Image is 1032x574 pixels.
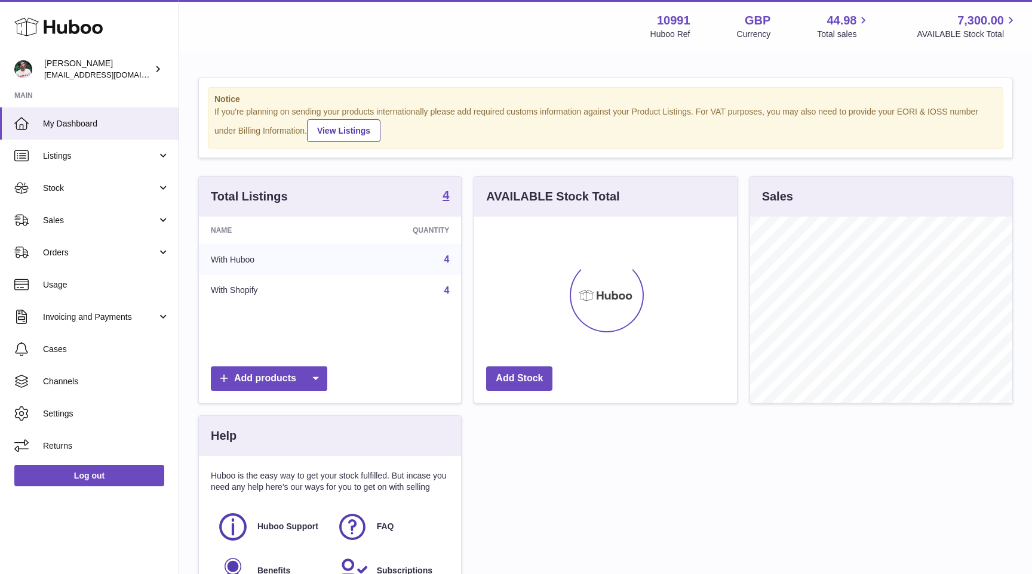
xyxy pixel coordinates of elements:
h3: Help [211,428,236,444]
span: AVAILABLE Stock Total [917,29,1018,40]
div: If you're planning on sending your products internationally please add required customs informati... [214,106,997,142]
a: 4 [443,189,449,203]
span: Orders [43,247,157,258]
span: Total sales [817,29,870,40]
span: Listings [43,150,157,162]
h3: AVAILABLE Stock Total [486,189,619,205]
span: 44.98 [827,13,856,29]
td: With Shopify [199,275,340,306]
span: Returns [43,440,170,452]
div: [PERSON_NAME] [44,58,152,81]
h3: Total Listings [211,189,288,205]
span: [EMAIL_ADDRESS][DOMAIN_NAME] [44,70,176,79]
a: 4 [444,254,449,264]
a: Add products [211,366,327,391]
a: View Listings [307,119,380,142]
div: Currency [737,29,771,40]
p: Huboo is the easy way to get your stock fulfilled. But incase you need any help here's our ways f... [211,470,449,493]
h3: Sales [762,189,793,205]
a: FAQ [336,511,444,543]
a: Huboo Support [217,511,324,543]
img: timshieff@gmail.com [14,60,32,78]
div: Huboo Ref [650,29,690,40]
span: Stock [43,183,157,194]
span: Settings [43,408,170,419]
span: FAQ [377,521,394,532]
span: Usage [43,279,170,291]
strong: GBP [745,13,770,29]
strong: 4 [443,189,449,201]
strong: 10991 [657,13,690,29]
span: Sales [43,215,157,226]
td: With Huboo [199,244,340,275]
a: 44.98 Total sales [817,13,870,40]
span: My Dashboard [43,118,170,129]
strong: Notice [214,94,997,105]
a: Log out [14,465,164,486]
span: 7,300.00 [957,13,1004,29]
th: Name [199,217,340,244]
th: Quantity [340,217,461,244]
span: Cases [43,344,170,355]
a: 4 [444,285,449,295]
a: Add Stock [486,366,552,391]
a: 7,300.00 AVAILABLE Stock Total [917,13,1018,40]
span: Invoicing and Payments [43,311,157,323]
span: Huboo Support [257,521,318,532]
span: Channels [43,376,170,387]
